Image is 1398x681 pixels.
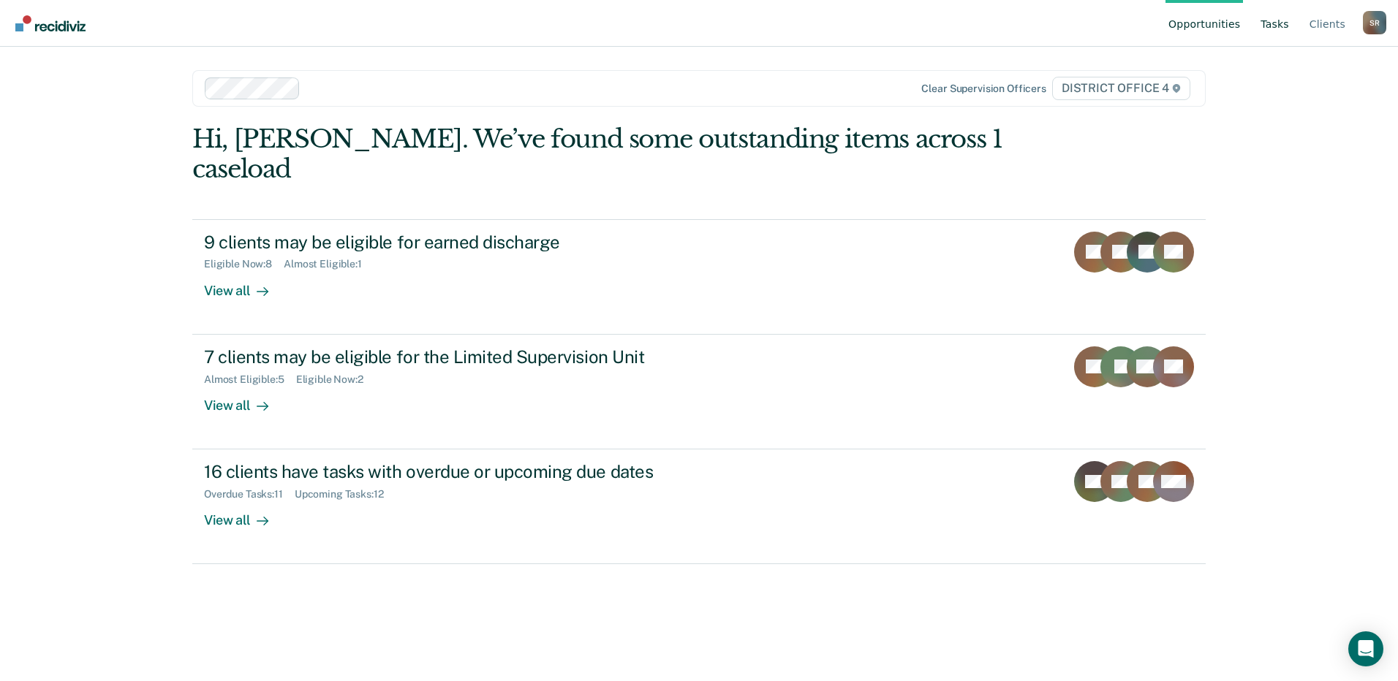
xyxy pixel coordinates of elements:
[204,232,717,253] div: 9 clients may be eligible for earned discharge
[284,258,374,270] div: Almost Eligible : 1
[192,219,1206,335] a: 9 clients may be eligible for earned dischargeEligible Now:8Almost Eligible:1View all
[204,385,286,414] div: View all
[15,15,86,31] img: Recidiviz
[192,335,1206,449] a: 7 clients may be eligible for the Limited Supervision UnitAlmost Eligible:5Eligible Now:2View all
[1363,11,1386,34] div: S R
[204,501,286,529] div: View all
[1348,631,1383,666] div: Open Intercom Messenger
[192,449,1206,564] a: 16 clients have tasks with overdue or upcoming due datesOverdue Tasks:11Upcoming Tasks:12View all
[204,488,295,501] div: Overdue Tasks : 11
[1052,77,1190,100] span: DISTRICT OFFICE 4
[1363,11,1386,34] button: Profile dropdown button
[295,488,396,501] div: Upcoming Tasks : 12
[192,124,1003,184] div: Hi, [PERSON_NAME]. We’ve found some outstanding items across 1 caseload
[204,270,286,299] div: View all
[204,258,284,270] div: Eligible Now : 8
[204,461,717,482] div: 16 clients have tasks with overdue or upcoming due dates
[921,83,1046,95] div: Clear supervision officers
[204,346,717,368] div: 7 clients may be eligible for the Limited Supervision Unit
[296,373,375,386] div: Eligible Now : 2
[204,373,296,386] div: Almost Eligible : 5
